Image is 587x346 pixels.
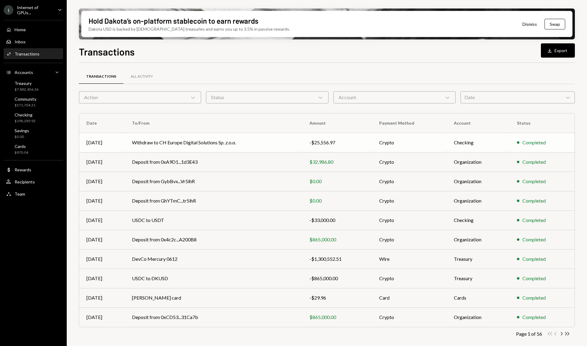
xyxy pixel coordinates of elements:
[79,69,123,84] a: Transactions
[333,91,456,103] div: Account
[372,307,446,327] td: Crypto
[522,255,546,263] div: Completed
[447,191,510,210] td: Organization
[131,74,153,79] div: All Activity
[510,113,575,133] th: Status
[372,172,446,191] td: Crypto
[372,113,446,133] th: Payment Method
[125,152,302,172] td: Deposit from 0xA9D1...1d3E43
[372,133,446,152] td: Crypto
[522,275,546,282] div: Completed
[15,27,26,32] div: Home
[447,307,510,327] td: Organization
[309,139,365,146] div: -$25,556.97
[125,172,302,191] td: Deposit from GybBvx...Vr5ihR
[372,152,446,172] td: Crypto
[447,210,510,230] td: Checking
[309,255,365,263] div: -$1,300,552.51
[79,45,135,58] h1: Transactions
[15,39,25,44] div: Inbox
[522,314,546,321] div: Completed
[4,24,63,35] a: Home
[522,178,546,185] div: Completed
[15,96,36,102] div: Community
[206,91,328,103] div: Status
[4,142,63,156] a: Cards$970.04
[86,197,117,204] div: [DATE]
[79,91,201,103] div: Action
[372,269,446,288] td: Crypto
[541,43,575,58] button: Export
[123,69,160,84] a: All Activity
[86,255,117,263] div: [DATE]
[125,307,302,327] td: Deposit from 0xCD53...31Ca7b
[125,249,302,269] td: DevCo Mercury 0612
[515,17,545,31] button: Dismiss
[4,79,63,93] a: Treasury$7,882,456.36
[15,103,36,108] div: $571,704.31
[86,158,117,166] div: [DATE]
[522,139,546,146] div: Completed
[86,294,117,301] div: [DATE]
[309,197,365,204] div: $0.00
[125,210,302,230] td: USDC to USDT
[522,197,546,204] div: Completed
[372,230,446,249] td: Crypto
[522,158,546,166] div: Completed
[372,288,446,307] td: Card
[15,179,35,184] div: Recipients
[4,67,63,78] a: Accounts
[309,178,365,185] div: $0.00
[447,152,510,172] td: Organization
[86,236,117,243] div: [DATE]
[522,294,546,301] div: Completed
[125,133,302,152] td: Withdraw to CH Europe Digital Solutions Sp. z.o.o.
[86,217,117,224] div: [DATE]
[460,91,575,103] div: Date
[15,70,33,75] div: Accounts
[86,275,117,282] div: [DATE]
[545,19,565,29] button: Swap
[447,269,510,288] td: Treasury
[302,113,372,133] th: Amount
[309,236,365,243] div: $865,000.00
[125,288,302,307] td: [PERSON_NAME] card
[15,150,28,155] div: $970.04
[86,74,116,79] div: Transactions
[447,230,510,249] td: Organization
[15,119,35,124] div: $198,289.93
[4,126,63,141] a: Savings$0.00
[4,95,63,109] a: Community$571,704.31
[79,113,125,133] th: Date
[309,158,365,166] div: $32,986.80
[15,112,35,117] div: Checking
[4,176,63,187] a: Recipients
[522,236,546,243] div: Completed
[372,210,446,230] td: Crypto
[15,51,39,56] div: Transactions
[4,188,63,199] a: Team
[15,81,39,86] div: Treasury
[15,191,25,197] div: Team
[86,178,117,185] div: [DATE]
[309,275,365,282] div: -$865,000.00
[309,217,365,224] div: -$33,000.00
[15,167,31,172] div: Rewards
[15,87,39,92] div: $7,882,456.36
[4,48,63,59] a: Transactions
[86,139,117,146] div: [DATE]
[4,36,63,47] a: Inbox
[447,288,510,307] td: Cards
[17,5,53,15] div: Internet of GPUs...
[522,217,546,224] div: Completed
[125,113,302,133] th: To/From
[4,5,13,15] div: I
[15,134,29,139] div: $0.00
[4,164,63,175] a: Rewards
[15,128,29,133] div: Savings
[447,249,510,269] td: Treasury
[447,172,510,191] td: Organization
[125,191,302,210] td: Deposit from GhYTmC...tr5ihR
[309,314,365,321] div: $865,000.00
[89,26,290,32] div: Dakota USD is backed by [DEMOGRAPHIC_DATA] treasuries and earns you up to 3.5% in passive rewards.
